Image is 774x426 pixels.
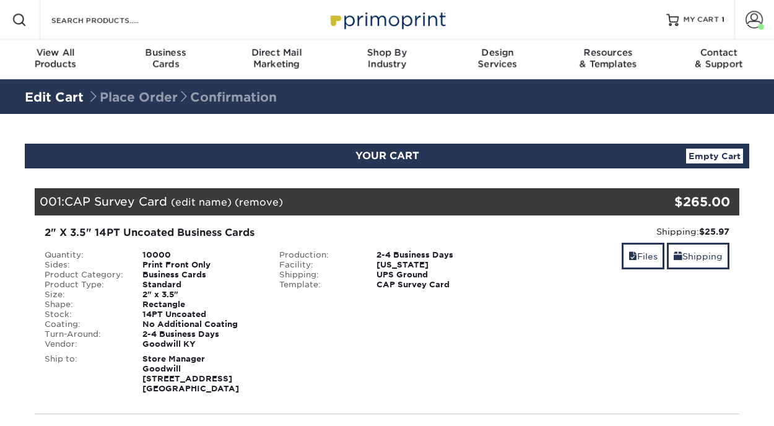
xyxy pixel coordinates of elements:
a: BusinessCards [111,40,222,79]
div: 2-4 Business Days [133,329,270,339]
span: Shop By [332,47,443,58]
div: Product Type: [35,280,133,290]
div: Vendor: [35,339,133,349]
a: DesignServices [442,40,553,79]
div: Services [442,47,553,69]
div: Facility: [270,260,368,270]
span: Business [111,47,222,58]
a: Contact& Support [663,40,774,79]
span: Design [442,47,553,58]
div: Business Cards [133,270,270,280]
div: No Additional Coating [133,319,270,329]
span: 1 [721,15,724,24]
img: Primoprint [325,6,449,33]
a: Files [622,243,664,269]
div: Shipping: [513,225,729,238]
span: Direct Mail [221,47,332,58]
span: Resources [553,47,664,58]
a: (edit name) [171,196,232,208]
div: 2" x 3.5" [133,290,270,300]
strong: $25.97 [699,227,729,237]
a: Shipping [667,243,729,269]
div: Rectangle [133,300,270,310]
div: CAP Survey Card [367,280,504,290]
input: SEARCH PRODUCTS..... [50,12,171,27]
div: 2-4 Business Days [367,250,504,260]
div: UPS Ground [367,270,504,280]
div: Shipping: [270,270,368,280]
div: Coating: [35,319,133,329]
div: Cards [111,47,222,69]
span: MY CART [684,15,719,25]
div: Stock: [35,310,133,319]
a: Direct MailMarketing [221,40,332,79]
div: Quantity: [35,250,133,260]
div: 10000 [133,250,270,260]
div: Print Front Only [133,260,270,270]
div: Sides: [35,260,133,270]
strong: Store Manager Goodwill [STREET_ADDRESS] [GEOGRAPHIC_DATA] [142,354,239,393]
a: (remove) [235,196,283,208]
div: Template: [270,280,368,290]
div: Industry [332,47,443,69]
span: YOUR CART [355,150,419,162]
div: Size: [35,290,133,300]
div: Ship to: [35,354,133,394]
div: Turn-Around: [35,329,133,339]
span: Place Order Confirmation [87,90,277,105]
a: Edit Cart [25,90,84,105]
div: Shape: [35,300,133,310]
span: shipping [674,251,682,261]
div: & Templates [553,47,664,69]
span: Contact [663,47,774,58]
div: Standard [133,280,270,290]
div: Marketing [221,47,332,69]
span: files [628,251,637,261]
a: Shop ByIndustry [332,40,443,79]
div: [US_STATE] [367,260,504,270]
div: Goodwill KY [133,339,270,349]
div: 001: [35,188,622,215]
div: $265.00 [622,193,730,211]
div: Production: [270,250,368,260]
div: Product Category: [35,270,133,280]
div: 2" X 3.5" 14PT Uncoated Business Cards [45,225,495,240]
a: Empty Cart [686,149,743,163]
a: Resources& Templates [553,40,664,79]
div: & Support [663,47,774,69]
div: 14PT Uncoated [133,310,270,319]
span: CAP Survey Card [64,194,167,208]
